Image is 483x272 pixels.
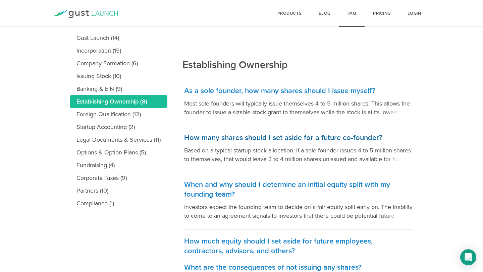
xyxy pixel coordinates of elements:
[184,180,413,199] h3: When and why should I determine an initial equity split with my founding team?
[70,108,167,121] a: Foreign Qualification (12)
[70,95,167,108] a: Establishing Ownership (8)
[70,82,167,95] a: Banking & EIN (9)
[70,159,167,172] a: Fundraising (4)
[184,79,413,126] a: As a sole founder, how many shares should I issue myself? Most sole founders will typically issue...
[70,184,167,197] a: Partners (10)
[70,44,167,57] a: Incorporation (15)
[184,173,413,230] a: When and why should I determine an initial equity split with my founding team? Investors expect t...
[184,230,413,256] a: How much equity should I set aside for future employees, contractors, advisors, and others?
[70,146,167,159] a: Options & Option Plans (5)
[70,70,167,82] a: Issuing Stock (10)
[184,133,413,143] h3: How many shares should I set aside for a future co-founder?
[70,31,167,44] a: Gust Launch (14)
[70,197,167,210] a: Compliance (1)
[460,249,476,265] div: Open Intercom Messenger
[70,133,167,146] a: Legal Documents & Services (11)
[184,203,413,220] p: Investors expect the founding team to decide on a fair equity split early on. The inability to co...
[182,13,287,72] h2: Establishing Ownership
[70,57,167,70] a: Company Formation (6)
[184,126,413,173] a: How many shares should I set aside for a future co-founder? Based on a typical startup stock allo...
[70,172,167,184] a: Corporate Taxes (9)
[184,236,413,256] h3: How much equity should I set aside for future employees, contractors, advisors, and others?
[184,146,413,163] p: Based on a typical startup stock allocation, if a sole founder issues 4 to 5 million shares to th...
[70,121,167,133] a: Startup Accounting (2)
[184,86,413,96] h3: As a sole founder, how many shares should I issue myself?
[184,99,413,117] p: Most sole founders will typically issue themselves 4 to 5 million shares. This allows the founder...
